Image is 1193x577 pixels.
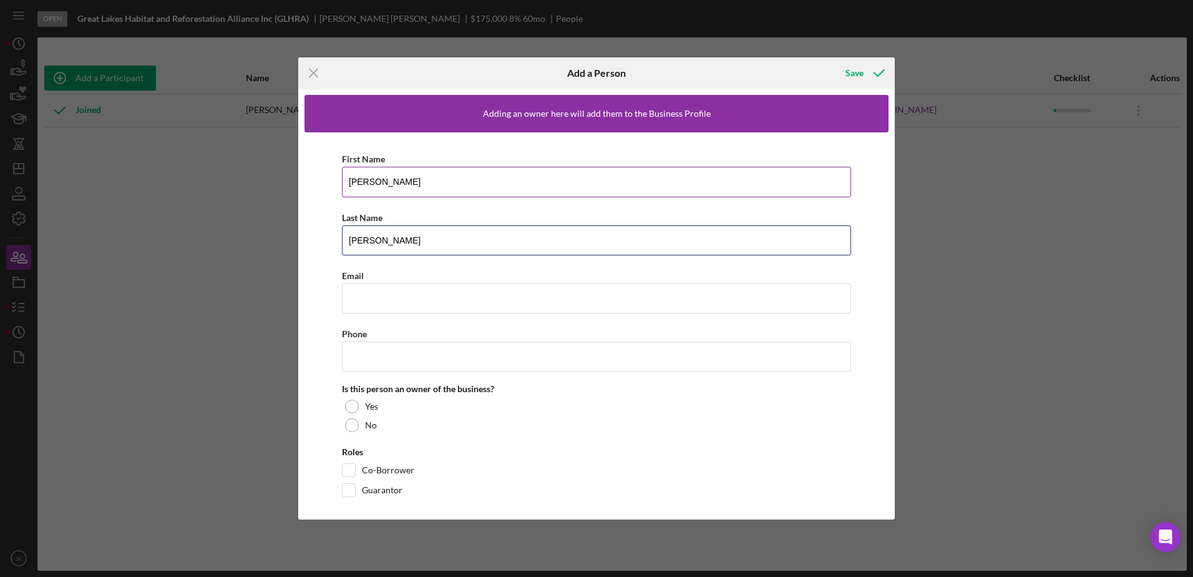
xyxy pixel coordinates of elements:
[342,447,851,457] div: Roles
[342,212,382,223] label: Last Name
[833,61,895,86] button: Save
[1151,522,1181,552] div: Open Intercom Messenger
[342,154,385,164] label: First Name
[365,420,377,430] label: No
[362,484,402,496] label: Guarantor
[362,464,414,476] label: Co-Borrower
[483,109,711,119] div: Adding an owner here will add them to the Business Profile
[342,384,851,394] div: Is this person an owner of the business?
[567,67,626,79] h6: Add a Person
[342,328,367,339] label: Phone
[365,402,378,412] label: Yes
[845,61,864,86] div: Save
[342,270,364,281] label: Email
